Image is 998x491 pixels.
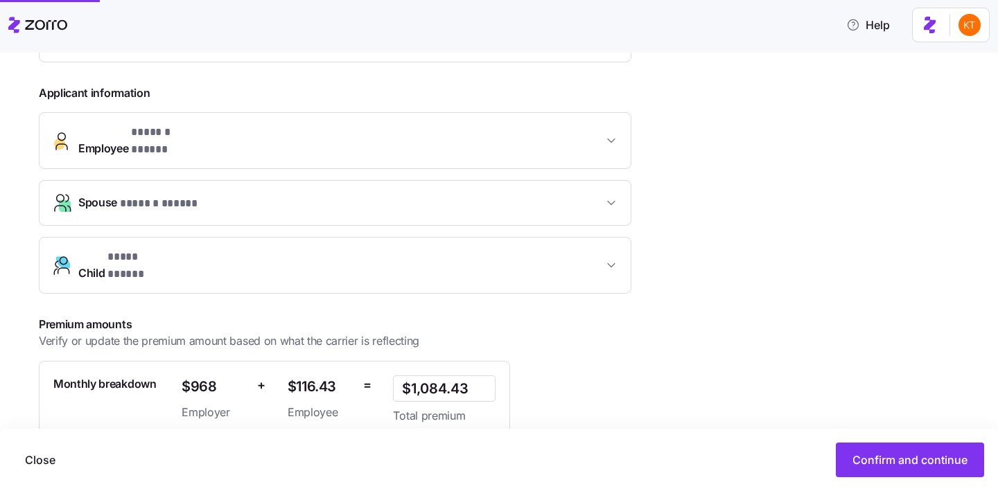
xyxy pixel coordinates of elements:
[257,375,265,395] span: +
[836,443,984,477] button: Confirm and continue
[958,14,981,36] img: aad2ddc74cf02b1998d54877cdc71599
[78,194,203,213] span: Spouse
[25,452,55,468] span: Close
[835,11,901,39] button: Help
[393,407,496,425] span: Total premium
[14,443,67,477] button: Close
[78,124,204,157] span: Employee
[53,375,157,393] span: Monthly breakdown
[846,17,890,33] span: Help
[182,375,246,398] span: $968
[182,404,246,421] span: Employer
[39,316,512,333] span: Premium amounts
[852,452,968,468] span: Confirm and continue
[39,332,419,350] span: Verify or update the premium amount based on what the carrier is reflecting
[288,404,352,421] span: Employee
[78,249,172,282] span: Child
[363,375,371,395] span: =
[288,375,352,398] span: $116.43
[39,84,631,102] span: Applicant information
